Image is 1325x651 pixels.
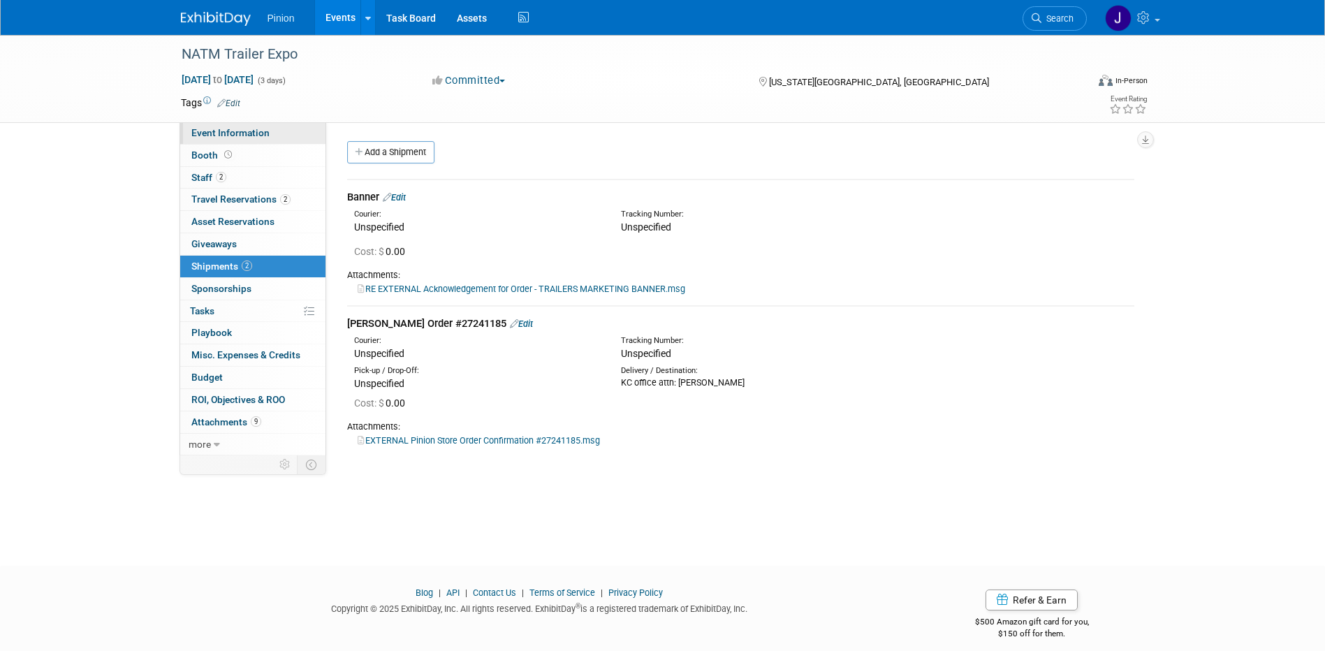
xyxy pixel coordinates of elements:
td: Tags [181,96,240,110]
sup: ® [576,602,580,610]
a: Privacy Policy [608,587,663,598]
a: Sponsorships [180,278,325,300]
div: [PERSON_NAME] Order #27241185 [347,316,1134,331]
span: to [211,74,224,85]
a: Asset Reservations [180,211,325,233]
a: ROI, Objectives & ROO [180,389,325,411]
span: Sponsorships [191,283,251,294]
span: more [189,439,211,450]
span: 0.00 [354,397,411,409]
a: Travel Reservations2 [180,189,325,210]
td: Personalize Event Tab Strip [273,455,298,474]
a: EXTERNAL Pinion Store Order Confirmation #27241185.msg [358,435,600,446]
span: Pinion [268,13,295,24]
span: | [518,587,527,598]
span: 2 [216,172,226,182]
div: Pick-up / Drop-Off: [354,365,600,376]
span: Misc. Expenses & Credits [191,349,300,360]
div: NATM Trailer Expo [177,42,1066,67]
span: | [435,587,444,598]
a: Refer & Earn [986,590,1078,610]
span: Cost: $ [354,397,386,409]
span: Booth not reserved yet [221,149,235,160]
span: Cost: $ [354,246,386,257]
span: 2 [242,261,252,271]
span: Unspecified [354,378,404,389]
span: Unspecified [621,348,671,359]
a: Edit [217,98,240,108]
span: | [462,587,471,598]
div: Attachments: [347,420,1134,433]
span: 0.00 [354,246,411,257]
a: Add a Shipment [347,141,434,163]
div: $500 Amazon gift card for you, [919,607,1145,639]
button: Committed [427,73,511,88]
a: Terms of Service [529,587,595,598]
div: Copyright © 2025 ExhibitDay, Inc. All rights reserved. ExhibitDay is a registered trademark of Ex... [181,599,899,615]
div: Courier: [354,209,600,220]
a: Playbook [180,322,325,344]
span: Travel Reservations [191,193,291,205]
a: Booth [180,145,325,166]
a: RE EXTERNAL Acknowledgement for Order - TRAILERS MARKETING BANNER.msg [358,284,685,294]
span: Asset Reservations [191,216,274,227]
div: KC office attn: [PERSON_NAME] [621,376,867,389]
a: Giveaways [180,233,325,255]
span: 9 [251,416,261,427]
img: Jennifer Plumisto [1105,5,1132,31]
img: Format-Inperson.png [1099,75,1113,86]
div: Tracking Number: [621,209,934,220]
span: Staff [191,172,226,183]
a: Edit [510,319,533,329]
img: ExhibitDay [181,12,251,26]
a: Search [1023,6,1087,31]
div: Tracking Number: [621,335,934,346]
div: Event Format [1004,73,1148,94]
span: Tasks [190,305,214,316]
span: 2 [280,194,291,205]
div: $150 off for them. [919,628,1145,640]
span: | [597,587,606,598]
span: Event Information [191,127,270,138]
a: Misc. Expenses & Credits [180,344,325,366]
span: Booth [191,149,235,161]
div: Unspecified [354,346,600,360]
a: Contact Us [473,587,516,598]
a: more [180,434,325,455]
span: (3 days) [256,76,286,85]
span: Budget [191,372,223,383]
span: Giveaways [191,238,237,249]
span: [DATE] [DATE] [181,73,254,86]
span: [US_STATE][GEOGRAPHIC_DATA], [GEOGRAPHIC_DATA] [769,77,989,87]
span: Attachments [191,416,261,427]
a: Edit [383,192,406,203]
div: Event Rating [1109,96,1147,103]
div: Delivery / Destination: [621,365,867,376]
a: Tasks [180,300,325,322]
a: Staff2 [180,167,325,189]
span: ROI, Objectives & ROO [191,394,285,405]
a: Event Information [180,122,325,144]
div: In-Person [1115,75,1148,86]
a: Attachments9 [180,411,325,433]
div: Attachments: [347,269,1134,281]
div: Banner [347,190,1134,205]
a: Shipments2 [180,256,325,277]
div: Courier: [354,335,600,346]
div: Unspecified [354,220,600,234]
span: Search [1041,13,1074,24]
a: Budget [180,367,325,388]
td: Toggle Event Tabs [297,455,325,474]
span: Unspecified [621,221,671,233]
a: API [446,587,460,598]
span: Playbook [191,327,232,338]
span: Shipments [191,261,252,272]
a: Blog [416,587,433,598]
